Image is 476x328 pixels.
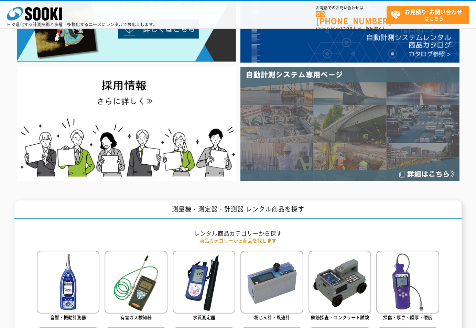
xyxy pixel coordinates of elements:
img: 音響・振動計測器 [37,251,99,313]
a: [PHONE_NUMBER] [316,11,387,25]
span: 8:50 [326,25,336,32]
a: 鉄筋探査・コンクリート試験 [309,251,371,322]
a: 探傷・厚さ・膜厚・硬度 [376,251,439,322]
span: 粉じん計・風速計 [254,314,290,320]
span: 音響・振動計測器 [50,314,86,320]
span: 探傷・厚さ・膜厚・硬度 [383,314,432,320]
img: SOOKI recruit [17,67,236,181]
p: 商品カテゴリーから商品を探します [37,237,439,244]
a: 水質測定器 [173,251,235,322]
a: 粉じん計・風速計 [240,251,303,322]
img: 探傷・厚さ・膜厚・硬度 [376,251,439,313]
a: お見積り･お問い合わせはこちら [387,6,469,24]
span: はこちら [390,6,469,23]
img: 有害ガス検知器 [105,251,167,313]
a: 有害ガス検知器 [105,251,167,322]
img: 自動計測システム専用ページ [240,67,459,181]
span: 有害ガス検知器 [120,314,152,320]
img: 鉄筋探査・コンクリート試験 [309,251,371,313]
img: 水質測定器 [173,251,235,313]
h2: レンタル商品カテゴリーから探す [37,230,439,237]
span: (平日 ～ 土日、祝日除く) [316,25,384,32]
span: 水質測定器 [193,314,215,320]
span: 17:30 [340,25,353,32]
span: 鉄筋探査・コンクリート試験 [311,314,369,320]
p: 日々進化する計測技術と多種・多様化するニーズにレンタルでお応えします。 [7,22,158,26]
strong: お見積り･お問い合わせ [404,8,462,16]
h1: 測量機・測定器・計測器 レンタル商品を探す [14,200,462,219]
img: 粉じん計・風速計 [240,251,303,313]
a: 音響・振動計測器 [37,251,99,322]
span: お電話でのお問い合わせは [316,6,387,10]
